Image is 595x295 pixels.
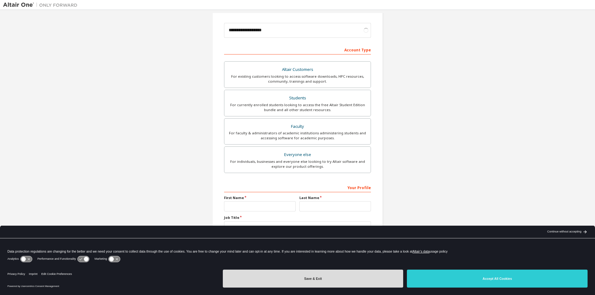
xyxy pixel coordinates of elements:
div: Everyone else [228,150,367,159]
label: Job Title [224,215,371,220]
div: Faculty [228,122,367,131]
img: Altair One [3,2,81,8]
label: First Name [224,195,296,200]
div: Your Profile [224,182,371,192]
div: Altair Customers [228,65,367,74]
label: Last Name [299,195,371,200]
div: Account Type [224,45,371,54]
div: For faculty & administrators of academic institutions administering students and accessing softwa... [228,131,367,141]
div: For existing customers looking to access software downloads, HPC resources, community, trainings ... [228,74,367,84]
div: For currently enrolled students looking to access the free Altair Student Edition bundle and all ... [228,102,367,112]
div: Students [228,94,367,102]
div: For individuals, businesses and everyone else looking to try Altair software and explore our prod... [228,159,367,169]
